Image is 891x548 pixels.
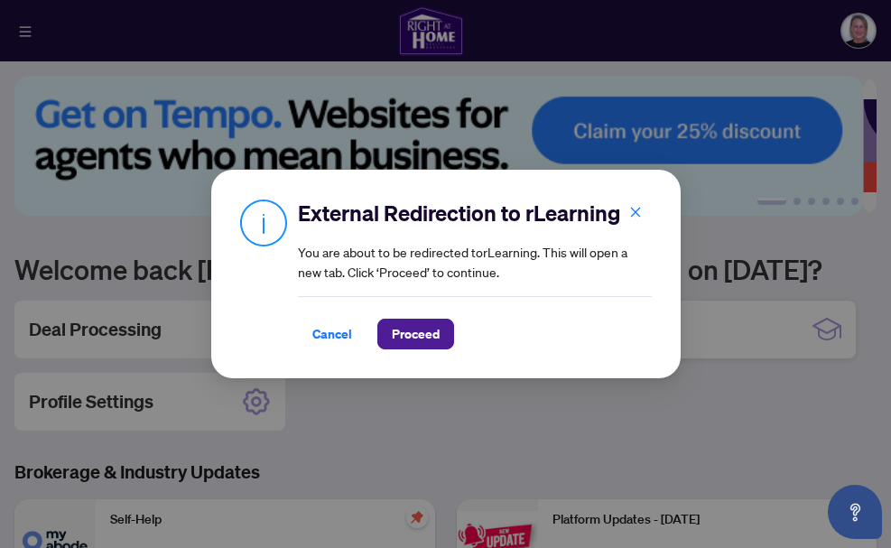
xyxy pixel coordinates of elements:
div: You are about to be redirected to rLearning . This will open a new tab. Click ‘Proceed’ to continue. [298,199,652,349]
h2: External Redirection to rLearning [298,199,652,228]
button: Proceed [377,319,454,349]
span: Proceed [392,320,440,348]
button: Open asap [828,485,882,539]
span: close [629,206,642,218]
img: Info Icon [240,199,287,246]
span: Cancel [312,320,352,348]
button: Cancel [298,319,367,349]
